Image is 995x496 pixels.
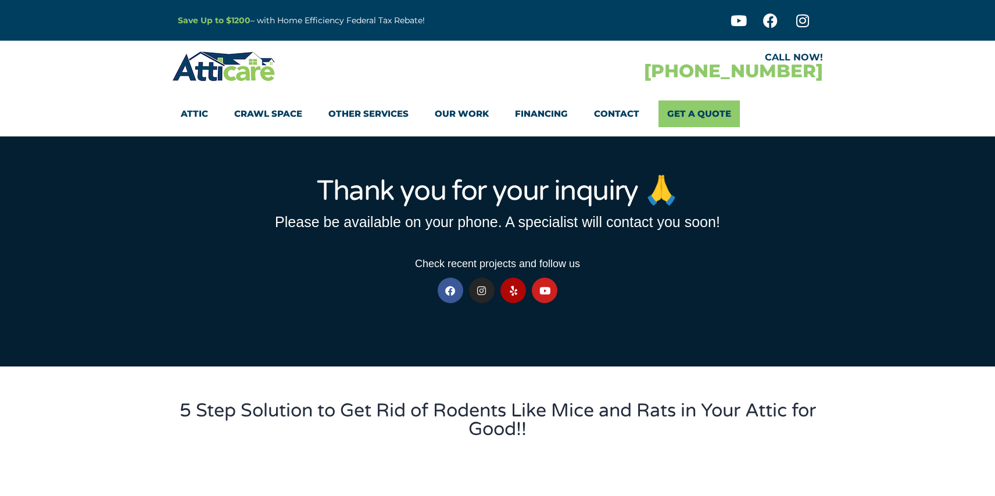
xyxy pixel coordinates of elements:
h1: Thank you for your inquiry 🙏 [178,177,817,205]
a: Contact [594,100,639,127]
a: Our Work [435,100,489,127]
a: Get A Quote [658,100,740,127]
p: – with Home Efficiency Federal Tax Rebate! [178,14,554,27]
a: Save Up to $1200 [178,15,250,26]
h3: 5 Step Solution to Get Rid of Rodents Like Mice and Rats in Your Attic for Good!! [178,401,817,439]
h3: Please be available on your phone. A specialist will contact you soon! [178,215,817,229]
div: CALL NOW! [497,53,823,62]
a: Other Services [328,100,409,127]
a: Crawl Space [234,100,302,127]
a: Financing [515,100,568,127]
a: Attic [181,100,208,127]
nav: Menu [181,100,814,127]
h3: Check recent projects and follow us [178,258,817,269]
